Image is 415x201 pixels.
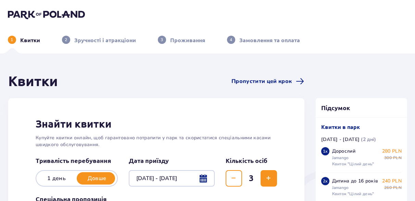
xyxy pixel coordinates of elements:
[384,155,392,161] span: 300
[393,185,402,191] span: PLN
[332,191,374,197] p: Квиток "Цілий день"
[8,36,40,44] div: 1Квитки
[231,77,304,85] a: Пропустити цей крок
[161,37,163,43] p: 3
[361,136,376,143] p: ( 2 дні )
[227,36,300,44] div: 4Замовлення та оплата
[8,73,58,90] h1: Квитки
[316,104,407,112] p: Підсумок
[129,156,169,165] p: Дата приїзду
[226,156,267,165] p: Кількість осіб
[36,134,277,148] p: Купуйте квитки онлайн, щоб гарантовано потрапити у парк та скористатися спеціальними касами швидк...
[382,148,402,155] p: 280 PLN
[382,178,402,185] p: 240 PLN
[74,36,136,44] p: Зручності і атракціони
[170,36,205,44] p: Проживання
[243,173,259,184] span: 3
[62,36,136,44] div: 2Зручності і атракціони
[332,178,378,185] p: Дитина до 16 років
[65,37,67,43] p: 2
[36,175,77,182] p: 1 день
[332,148,356,155] p: Дорослий
[230,37,232,43] p: 4
[8,10,85,19] img: Park of Poland logo
[36,156,118,165] p: Тривалість перебування
[321,147,329,155] div: 1 x
[226,170,242,187] button: Зменшити
[321,136,360,143] p: [DATE] - [DATE]
[321,123,360,131] p: Квитки в парк
[239,36,300,44] p: Замовлення та оплата
[77,175,117,182] p: Довше
[393,155,402,161] span: PLN
[332,155,349,161] p: Jamango
[36,117,277,130] h2: Знайти квитки
[332,161,374,167] p: Квиток "Цілий день"
[384,185,392,191] span: 260
[20,36,40,44] p: Квитки
[231,78,292,85] span: Пропустити цей крок
[321,177,329,185] div: 2 x
[332,185,349,191] p: Jamango
[158,36,205,44] div: 3Проживання
[261,170,277,187] button: Збільшити
[11,37,13,43] p: 1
